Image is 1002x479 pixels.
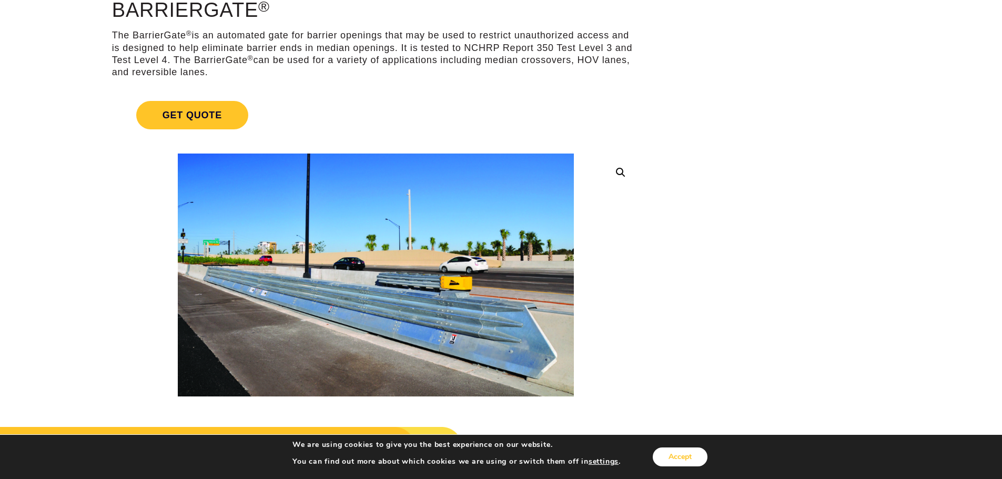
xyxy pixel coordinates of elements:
[112,29,640,79] p: The BarrierGate is an automated gate for barrier openings that may be used to restrict unauthoriz...
[292,457,621,466] p: You can find out more about which cookies we are using or switch them off in .
[136,101,248,129] span: Get Quote
[112,88,640,142] a: Get Quote
[292,440,621,450] p: We are using cookies to give you the best experience on our website.
[653,447,707,466] button: Accept
[248,54,254,62] sup: ®
[589,457,619,466] button: settings
[186,29,192,37] sup: ®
